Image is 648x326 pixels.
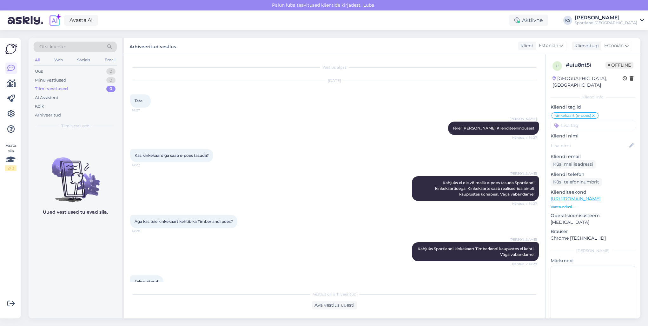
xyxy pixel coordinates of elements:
p: Vaata edasi ... [551,204,635,210]
span: [PERSON_NAME] [510,171,537,176]
span: Tere! [PERSON_NAME] Klienditeenindusest [453,126,534,130]
input: Lisa nimi [551,142,628,149]
p: Brauser [551,228,635,235]
p: Kliendi telefon [551,171,635,178]
img: No chats [29,146,122,203]
div: 0 [106,68,116,75]
p: Uued vestlused tulevad siia. [43,209,108,216]
input: Lisa tag [551,121,635,130]
p: Kliendi email [551,153,635,160]
span: Nähtud ✓ 14:29 [512,262,537,266]
div: [GEOGRAPHIC_DATA], [GEOGRAPHIC_DATA] [552,75,623,89]
div: 0 [106,86,116,92]
div: Aktiivne [509,15,548,26]
div: 0 [106,77,116,83]
span: Tiimi vestlused [61,123,89,129]
span: 14:27 [132,108,156,113]
span: Estonian [539,42,558,49]
div: Vestlus algas [130,64,539,70]
div: Tiimi vestlused [35,86,68,92]
span: [PERSON_NAME] [510,237,537,242]
div: AI Assistent [35,95,58,101]
span: Luba [361,2,376,8]
span: Nähtud ✓ 14:27 [512,135,537,140]
span: Selge, tänud. [135,279,159,284]
div: Uus [35,68,43,75]
div: Email [103,56,117,64]
div: Kliendi info [551,94,635,100]
a: Avasta AI [64,15,98,26]
div: Klient [518,43,533,49]
span: Otsi kliente [39,43,65,50]
p: [MEDICAL_DATA] [551,219,635,226]
div: Kõik [35,103,44,110]
p: Kliendi nimi [551,133,635,139]
label: Arhiveeritud vestlus [129,42,176,50]
span: 14:28 [132,229,156,233]
div: 2 / 3 [5,165,17,171]
a: [URL][DOMAIN_NAME] [551,196,600,202]
div: [PERSON_NAME] [551,248,635,254]
span: Kas kinkekaardiga saab e-poes tasuda? [135,153,209,158]
div: Minu vestlused [35,77,66,83]
div: Vaata siia [5,143,17,171]
div: [DATE] [130,78,539,83]
span: Tere [135,98,142,103]
span: Aga kas teie kinkekaart kehtib ka Timberlandi poes? [135,219,233,224]
div: Küsi telefoninumbrit [551,178,602,186]
p: Chrome [TECHNICAL_ID] [551,235,635,242]
span: Kahjuks ei ole võimalik e-poes tasuda Sportlandi kinkekaartidega. Kinkekaarte saab realiseerida a... [435,180,535,196]
div: Sportland [GEOGRAPHIC_DATA] [575,20,637,25]
div: [PERSON_NAME] [575,15,637,20]
div: Klienditugi [572,43,599,49]
div: KS [563,16,572,25]
img: Askly Logo [5,43,17,55]
span: [PERSON_NAME] [510,116,537,121]
div: All [34,56,41,64]
span: Nähtud ✓ 14:27 [512,201,537,206]
span: Offline [605,62,633,69]
p: Operatsioonisüsteem [551,212,635,219]
div: # uiu8nt5i [566,61,605,69]
span: Kahjuks Sportlandi kinkekaart Timberlandi kaupustes ei kehti. Väga vabandame! [418,246,535,257]
div: Web [53,56,64,64]
span: u [556,63,559,68]
span: Vestlus on arhiveeritud [313,291,356,297]
p: Märkmed [551,257,635,264]
div: Küsi meiliaadressi [551,160,596,169]
span: Estonian [604,42,624,49]
p: Kliendi tag'id [551,104,635,110]
div: Arhiveeritud [35,112,61,118]
span: 14:27 [132,163,156,167]
div: Ava vestlus uuesti [312,301,357,309]
p: Klienditeekond [551,189,635,196]
span: kinkekaart (e-poes) [555,114,591,117]
div: Socials [76,56,91,64]
a: [PERSON_NAME]Sportland [GEOGRAPHIC_DATA] [575,15,644,25]
img: explore-ai [48,14,62,27]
